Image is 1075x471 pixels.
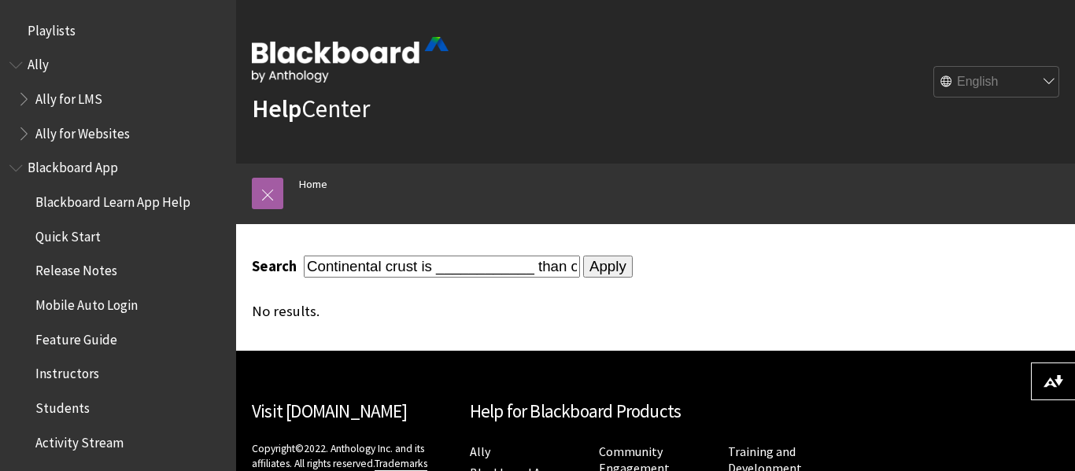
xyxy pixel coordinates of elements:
[934,67,1060,98] select: Site Language Selector
[35,429,124,451] span: Activity Stream
[375,457,427,471] a: Trademarks
[252,93,370,124] a: HelpCenter
[252,303,826,320] div: No results.
[252,257,301,275] label: Search
[28,17,76,39] span: Playlists
[252,37,449,83] img: Blackboard by Anthology
[470,443,490,460] a: Ally
[35,395,90,416] span: Students
[28,155,118,176] span: Blackboard App
[9,17,227,44] nav: Book outline for Playlists
[299,175,327,194] a: Home
[583,256,633,278] input: Apply
[35,223,101,245] span: Quick Start
[28,52,49,73] span: Ally
[35,326,117,348] span: Feature Guide
[35,120,130,142] span: Ally for Websites
[252,93,301,124] strong: Help
[35,292,138,313] span: Mobile Auto Login
[9,52,227,147] nav: Book outline for Anthology Ally Help
[35,361,99,382] span: Instructors
[252,399,407,422] a: Visit [DOMAIN_NAME]
[35,258,117,279] span: Release Notes
[35,189,190,210] span: Blackboard Learn App Help
[35,86,102,107] span: Ally for LMS
[470,398,842,425] h2: Help for Blackboard Products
